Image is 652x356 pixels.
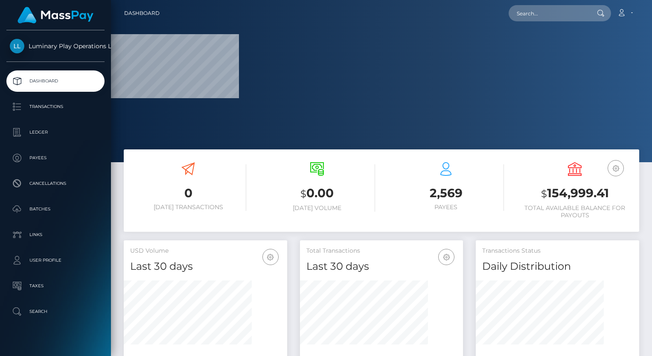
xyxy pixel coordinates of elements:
[10,39,24,53] img: Luminary Play Operations Limited
[6,198,105,220] a: Batches
[6,173,105,194] a: Cancellations
[10,305,101,318] p: Search
[17,7,93,23] img: MassPay Logo
[6,224,105,245] a: Links
[6,301,105,322] a: Search
[10,254,101,267] p: User Profile
[10,203,101,216] p: Batches
[10,75,101,88] p: Dashboard
[130,185,246,201] h3: 0
[6,122,105,143] a: Ledger
[541,188,547,200] small: $
[6,250,105,271] a: User Profile
[10,152,101,164] p: Payees
[6,147,105,169] a: Payees
[6,42,105,50] span: Luminary Play Operations Limited
[10,177,101,190] p: Cancellations
[509,5,589,21] input: Search...
[388,185,504,201] h3: 2,569
[130,259,281,274] h4: Last 30 days
[130,204,246,211] h6: [DATE] Transactions
[517,185,633,202] h3: 154,999.41
[259,204,375,212] h6: [DATE] Volume
[482,247,633,255] h5: Transactions Status
[517,204,633,219] h6: Total Available Balance for Payouts
[10,280,101,292] p: Taxes
[124,4,160,22] a: Dashboard
[6,96,105,117] a: Transactions
[10,100,101,113] p: Transactions
[306,247,457,255] h5: Total Transactions
[6,275,105,297] a: Taxes
[259,185,375,202] h3: 0.00
[300,188,306,200] small: $
[306,259,457,274] h4: Last 30 days
[10,228,101,241] p: Links
[388,204,504,211] h6: Payees
[6,70,105,92] a: Dashboard
[482,259,633,274] h4: Daily Distribution
[130,247,281,255] h5: USD Volume
[10,126,101,139] p: Ledger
